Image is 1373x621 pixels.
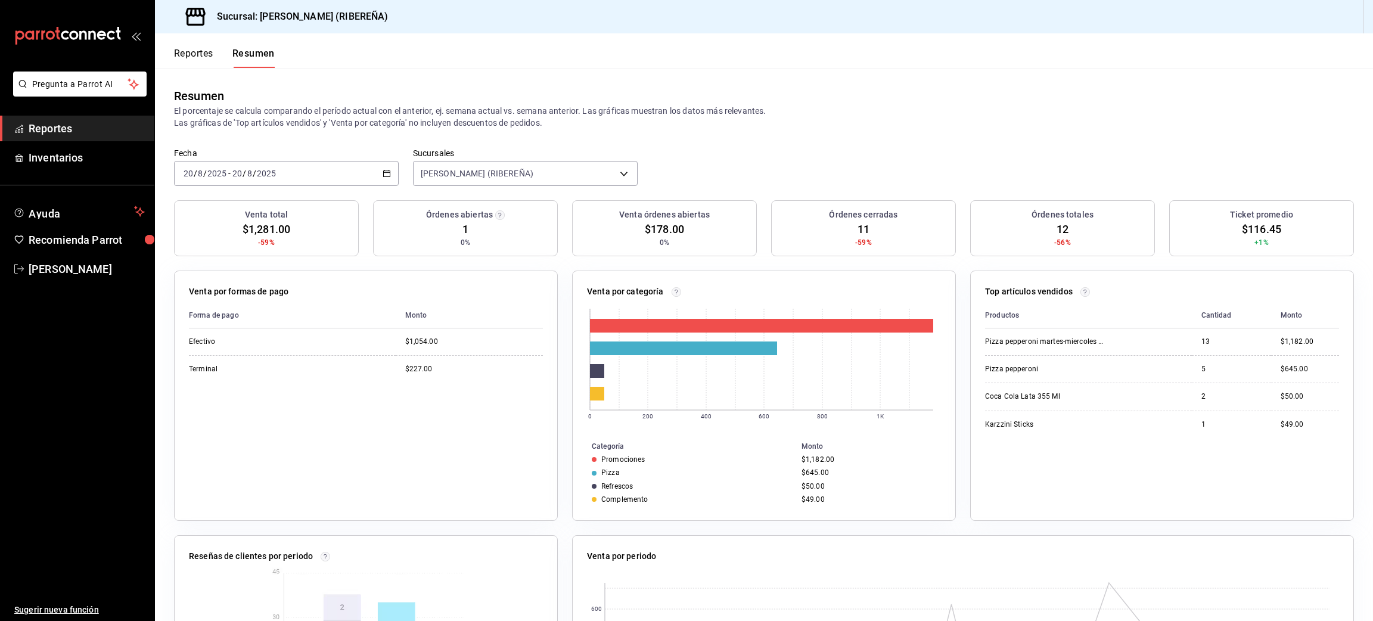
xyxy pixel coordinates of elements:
[588,413,592,420] text: 0
[232,48,275,68] button: Resumen
[660,237,669,248] span: 0%
[421,167,533,179] span: [PERSON_NAME] (RIBEREÑA)
[877,413,884,420] text: 1K
[183,169,194,178] input: --
[1254,237,1268,248] span: +1%
[29,120,145,136] span: Reportes
[759,413,769,420] text: 600
[985,285,1073,298] p: Top artículos vendidos
[1201,364,1262,374] div: 5
[13,72,147,97] button: Pregunta a Parrot AI
[197,169,203,178] input: --
[243,169,246,178] span: /
[413,149,638,157] label: Sucursales
[802,468,936,477] div: $645.00
[619,209,710,221] h3: Venta órdenes abiertas
[174,48,275,68] div: navigation tabs
[1201,392,1262,402] div: 2
[247,169,253,178] input: --
[228,169,231,178] span: -
[1054,237,1071,248] span: -56%
[1057,221,1068,237] span: 12
[189,364,308,374] div: Terminal
[174,48,213,68] button: Reportes
[587,550,656,563] p: Venta por periodo
[29,261,145,277] span: [PERSON_NAME]
[243,221,290,237] span: $1,281.00
[802,482,936,490] div: $50.00
[1242,221,1281,237] span: $116.45
[802,455,936,464] div: $1,182.00
[207,10,388,24] h3: Sucursal: [PERSON_NAME] (RIBEREÑA)
[232,169,243,178] input: --
[1281,364,1339,374] div: $645.00
[207,169,227,178] input: ----
[1192,303,1271,328] th: Cantidad
[258,237,275,248] span: -59%
[985,420,1104,430] div: Karzzini Sticks
[601,455,645,464] div: Promociones
[817,413,828,420] text: 800
[985,392,1104,402] div: Coca Cola Lata 355 Ml
[253,169,256,178] span: /
[405,337,543,347] div: $1,054.00
[29,150,145,166] span: Inventarios
[591,606,602,613] text: 600
[1281,337,1339,347] div: $1,182.00
[256,169,277,178] input: ----
[601,468,620,477] div: Pizza
[1281,420,1339,430] div: $49.00
[245,209,288,221] h3: Venta total
[985,337,1104,347] div: Pizza pepperoni martes-miercoles 89
[985,364,1104,374] div: Pizza pepperoni
[701,413,712,420] text: 400
[1201,420,1262,430] div: 1
[1230,209,1293,221] h3: Ticket promedio
[194,169,197,178] span: /
[1032,209,1094,221] h3: Órdenes totales
[1201,337,1262,347] div: 13
[174,105,1354,129] p: El porcentaje se calcula comparando el período actual con el anterior, ej. semana actual vs. sema...
[14,604,145,616] span: Sugerir nueva función
[174,87,224,105] div: Resumen
[1271,303,1339,328] th: Monto
[587,285,664,298] p: Venta por categoría
[396,303,543,328] th: Monto
[174,149,399,157] label: Fecha
[462,221,468,237] span: 1
[797,440,955,453] th: Monto
[985,303,1192,328] th: Productos
[858,221,869,237] span: 11
[189,337,308,347] div: Efectivo
[8,86,147,99] a: Pregunta a Parrot AI
[131,31,141,41] button: open_drawer_menu
[203,169,207,178] span: /
[29,204,129,219] span: Ayuda
[32,78,128,91] span: Pregunta a Parrot AI
[802,495,936,504] div: $49.00
[642,413,653,420] text: 200
[645,221,684,237] span: $178.00
[855,237,872,248] span: -59%
[601,495,648,504] div: Complemento
[573,440,797,453] th: Categoría
[189,285,288,298] p: Venta por formas de pago
[29,232,145,248] span: Recomienda Parrot
[1281,392,1339,402] div: $50.00
[426,209,493,221] h3: Órdenes abiertas
[461,237,470,248] span: 0%
[189,550,313,563] p: Reseñas de clientes por periodo
[829,209,897,221] h3: Órdenes cerradas
[405,364,543,374] div: $227.00
[601,482,633,490] div: Refrescos
[189,303,396,328] th: Forma de pago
